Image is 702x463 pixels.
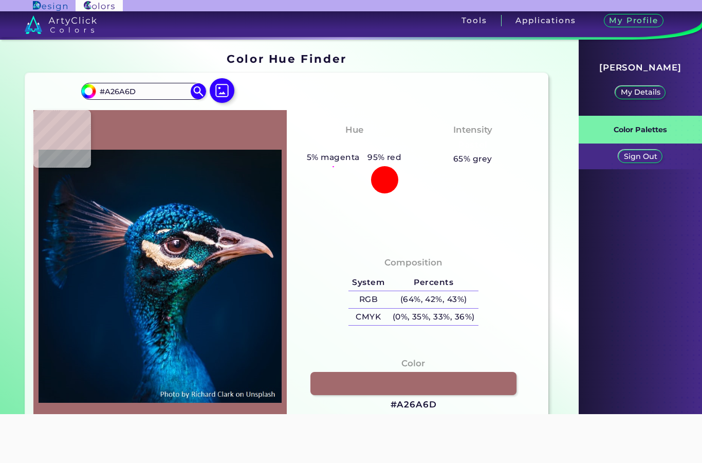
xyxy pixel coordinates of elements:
a: My Details [617,86,663,99]
p: Sign Out [625,153,655,160]
h5: 5% magenta [303,151,363,164]
img: ArtyClick Design logo [33,1,67,11]
h5: System [348,274,389,291]
h5: Percents [389,274,478,291]
a: Color Palettes [588,122,692,138]
h3: [PERSON_NAME] [597,59,683,76]
h5: RGB [348,291,389,308]
iframe: Advertisement [21,54,552,100]
h3: My Profile [604,14,663,28]
h5: 95% red [363,151,405,164]
h3: #A26A6D [391,399,437,411]
h3: Pastel [453,139,492,151]
input: type color.. [96,84,192,98]
h1: Color Hue Finder [227,51,346,66]
h5: (0%, 35%, 33%, 36%) [389,309,478,326]
h4: Hue [345,122,363,137]
h3: Red [341,139,368,151]
img: img_pavlin.jpg [39,115,282,437]
p: Color Palettes [614,123,667,136]
img: icon search [191,83,206,99]
h5: CMYK [348,309,389,326]
h3: Applications [515,16,576,24]
h5: 65% grey [453,152,492,166]
h5: (64%, 42%, 43%) [389,291,478,308]
h4: Intensity [453,122,492,137]
iframe: Advertisement [164,414,538,460]
h4: Color [401,356,425,371]
h4: Composition [384,255,442,270]
h3: Tools [461,16,487,24]
img: logo_artyclick_colors_white.svg [25,15,97,34]
p: My Details [622,89,658,96]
